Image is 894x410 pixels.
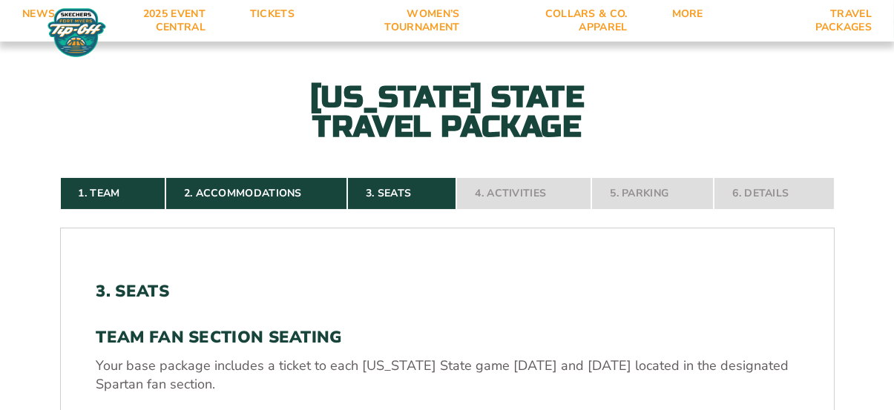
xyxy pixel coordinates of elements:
[96,328,798,347] h3: TEAM FAN SECTION SEATING
[96,357,798,394] p: Your base package includes a ticket to each [US_STATE] State game [DATE] and [DATE] located in th...
[60,177,165,210] a: 1. Team
[96,282,798,301] h2: 3. Seats
[284,82,611,142] h2: [US_STATE] State Travel Package
[165,177,347,210] a: 2. Accommodations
